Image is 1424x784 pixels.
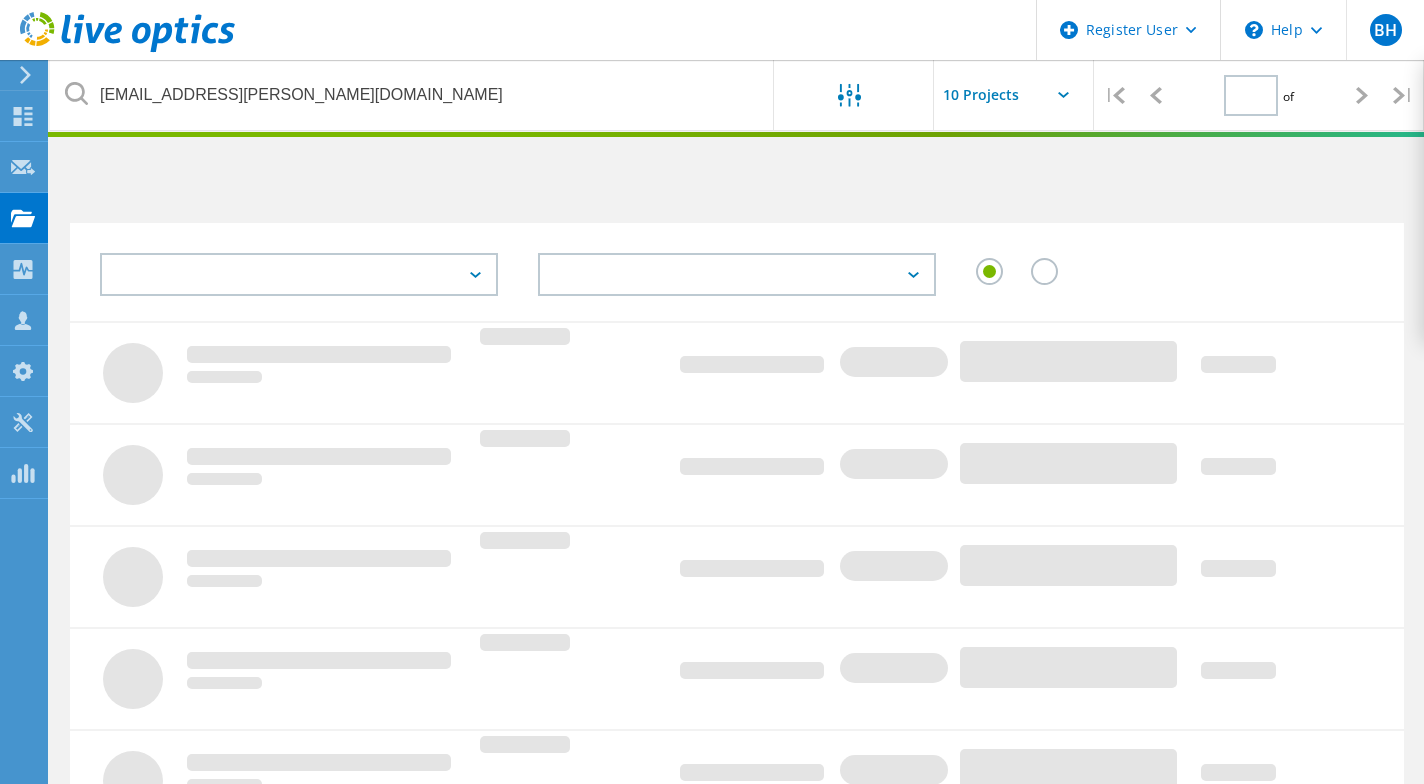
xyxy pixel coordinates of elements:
div: | [1383,60,1424,131]
svg: \n [1245,21,1263,39]
span: of [1283,88,1294,105]
input: undefined [50,60,775,130]
a: Live Optics Dashboard [20,42,235,56]
span: BH [1374,22,1397,38]
div: | [1094,60,1135,131]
